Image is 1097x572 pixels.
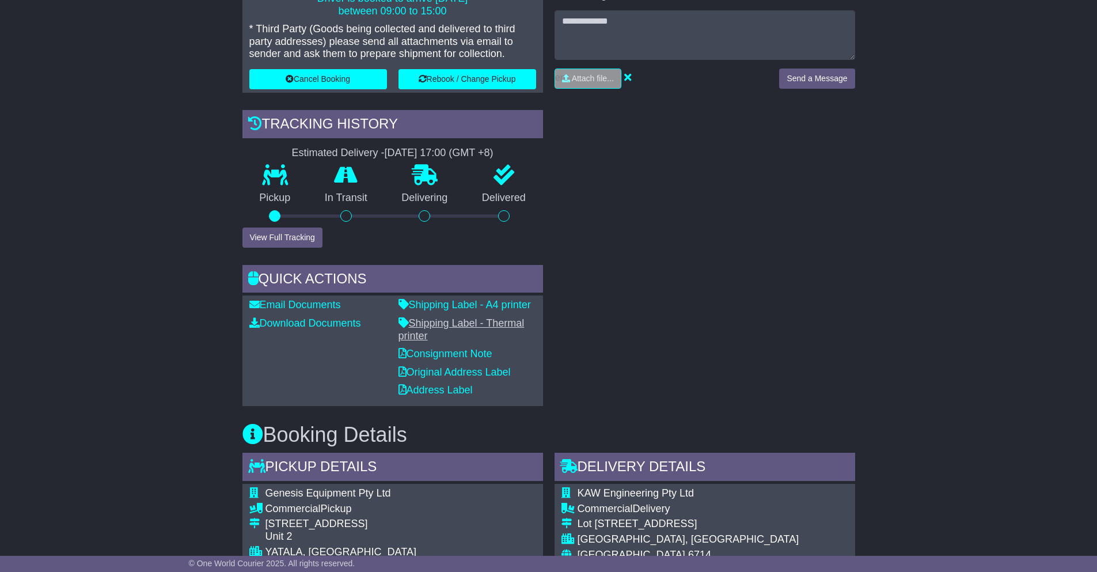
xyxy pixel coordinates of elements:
[265,546,441,559] div: YATALA, [GEOGRAPHIC_DATA]
[398,348,492,359] a: Consignment Note
[249,69,387,89] button: Cancel Booking
[242,423,855,446] h3: Booking Details
[555,453,855,484] div: Delivery Details
[398,366,511,378] a: Original Address Label
[249,23,536,60] p: * Third Party (Goods being collected and delivered to third party addresses) please send all atta...
[398,69,536,89] button: Rebook / Change Pickup
[578,549,685,560] span: [GEOGRAPHIC_DATA]
[779,69,855,89] button: Send a Message
[578,533,799,546] div: [GEOGRAPHIC_DATA], [GEOGRAPHIC_DATA]
[249,299,341,310] a: Email Documents
[242,453,543,484] div: Pickup Details
[265,531,441,543] div: Unit 2
[242,265,543,296] div: Quick Actions
[398,384,473,396] a: Address Label
[189,559,355,568] span: © One World Courier 2025. All rights reserved.
[465,192,543,204] p: Delivered
[242,147,543,160] div: Estimated Delivery -
[398,299,531,310] a: Shipping Label - A4 printer
[578,503,633,514] span: Commercial
[578,518,799,531] div: Lot [STREET_ADDRESS]
[242,192,308,204] p: Pickup
[578,487,694,499] span: KAW Engineering Pty Ltd
[242,110,543,141] div: Tracking history
[385,192,465,204] p: Delivering
[242,228,322,248] button: View Full Tracking
[398,317,525,342] a: Shipping Label - Thermal printer
[578,503,799,516] div: Delivery
[308,192,385,204] p: In Transit
[265,518,441,531] div: [STREET_ADDRESS]
[265,487,391,499] span: Genesis Equipment Pty Ltd
[249,317,361,329] a: Download Documents
[688,549,711,560] span: 6714
[265,503,441,516] div: Pickup
[385,147,494,160] div: [DATE] 17:00 (GMT +8)
[265,503,321,514] span: Commercial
